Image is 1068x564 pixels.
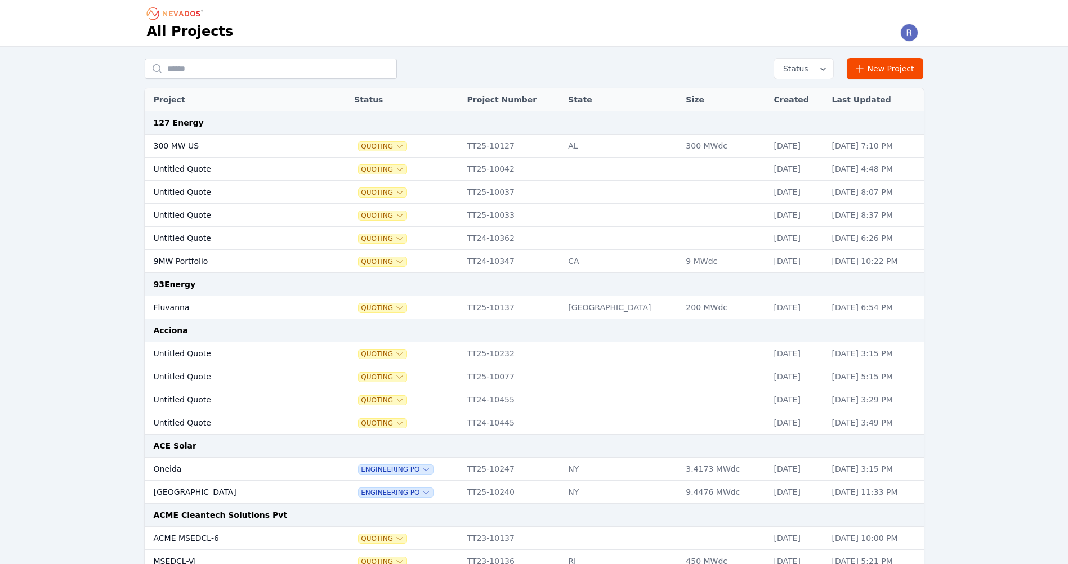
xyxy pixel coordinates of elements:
th: Status [348,88,461,111]
td: Untitled Quote [145,181,321,204]
td: 200 MWdc [680,296,768,319]
td: TT25-10232 [462,342,563,365]
td: ACE Solar [145,435,924,458]
tr: ACME MSEDCL-6QuotingTT23-10137[DATE][DATE] 10:00 PM [145,527,924,550]
td: [GEOGRAPHIC_DATA] [562,296,680,319]
td: [DATE] 3:15 PM [826,458,924,481]
td: 9.4476 MWdc [680,481,768,504]
td: ACME Cleantech Solutions Pvt [145,504,924,527]
tr: [GEOGRAPHIC_DATA]Engineering POTT25-10240NY9.4476 MWdc[DATE][DATE] 11:33 PM [145,481,924,504]
td: TT24-10347 [462,250,563,273]
td: [DATE] 7:10 PM [826,135,924,158]
button: Quoting [359,165,406,174]
td: [DATE] 4:48 PM [826,158,924,181]
td: [DATE] 3:49 PM [826,411,924,435]
td: [DATE] [768,388,826,411]
td: 3.4173 MWdc [680,458,768,481]
td: 93Energy [145,273,924,296]
td: Fluvanna [145,296,321,319]
th: Project Number [462,88,563,111]
td: TT24-10362 [462,227,563,250]
tr: OneidaEngineering POTT25-10247NY3.4173 MWdc[DATE][DATE] 3:15 PM [145,458,924,481]
td: [DATE] 3:29 PM [826,388,924,411]
td: [DATE] [768,227,826,250]
td: Oneida [145,458,321,481]
tr: 300 MW USQuotingTT25-10127AL300 MWdc[DATE][DATE] 7:10 PM [145,135,924,158]
td: ACME MSEDCL-6 [145,527,321,550]
td: Untitled Quote [145,342,321,365]
th: State [562,88,680,111]
td: [DATE] [768,158,826,181]
h1: All Projects [147,23,234,41]
tr: Untitled QuoteQuotingTT25-10037[DATE][DATE] 8:07 PM [145,181,924,204]
button: Quoting [359,303,406,312]
td: [DATE] [768,135,826,158]
td: Acciona [145,319,924,342]
tr: 9MW PortfolioQuotingTT24-10347CA9 MWdc[DATE][DATE] 10:22 PM [145,250,924,273]
td: NY [562,458,680,481]
td: [DATE] [768,204,826,227]
nav: Breadcrumb [147,5,207,23]
td: TT25-10042 [462,158,563,181]
td: 127 Energy [145,111,924,135]
td: [DATE] 6:54 PM [826,296,924,319]
td: TT23-10137 [462,527,563,550]
td: [DATE] 5:15 PM [826,365,924,388]
td: AL [562,135,680,158]
button: Quoting [359,211,406,220]
td: [DATE] 3:15 PM [826,342,924,365]
button: Engineering PO [359,465,433,474]
td: [GEOGRAPHIC_DATA] [145,481,321,504]
span: Quoting [359,396,406,405]
tr: Untitled QuoteQuotingTT24-10362[DATE][DATE] 6:26 PM [145,227,924,250]
td: [DATE] 11:33 PM [826,481,924,504]
td: 9MW Portfolio [145,250,321,273]
td: NY [562,481,680,504]
button: Quoting [359,234,406,243]
tr: Untitled QuoteQuotingTT25-10033[DATE][DATE] 8:37 PM [145,204,924,227]
td: TT24-10445 [462,411,563,435]
a: New Project [847,58,924,79]
button: Quoting [359,257,406,266]
td: [DATE] [768,181,826,204]
td: TT25-10127 [462,135,563,158]
button: Quoting [359,188,406,197]
td: TT25-10247 [462,458,563,481]
button: Quoting [359,534,406,543]
tr: Untitled QuoteQuotingTT25-10232[DATE][DATE] 3:15 PM [145,342,924,365]
td: CA [562,250,680,273]
img: Riley Caron [900,24,918,42]
td: [DATE] 6:26 PM [826,227,924,250]
td: TT25-10240 [462,481,563,504]
span: Engineering PO [359,488,433,497]
td: 9 MWdc [680,250,768,273]
td: [DATE] [768,458,826,481]
td: Untitled Quote [145,365,321,388]
td: 300 MWdc [680,135,768,158]
td: [DATE] [768,342,826,365]
button: Quoting [359,350,406,359]
td: [DATE] 10:22 PM [826,250,924,273]
button: Quoting [359,419,406,428]
td: TT25-10077 [462,365,563,388]
td: TT25-10137 [462,296,563,319]
td: Untitled Quote [145,227,321,250]
td: TT24-10455 [462,388,563,411]
td: [DATE] 10:00 PM [826,527,924,550]
td: Untitled Quote [145,411,321,435]
button: Status [774,59,833,79]
span: Status [779,63,808,74]
td: [DATE] 8:37 PM [826,204,924,227]
th: Created [768,88,826,111]
tr: Untitled QuoteQuotingTT25-10042[DATE][DATE] 4:48 PM [145,158,924,181]
th: Size [680,88,768,111]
